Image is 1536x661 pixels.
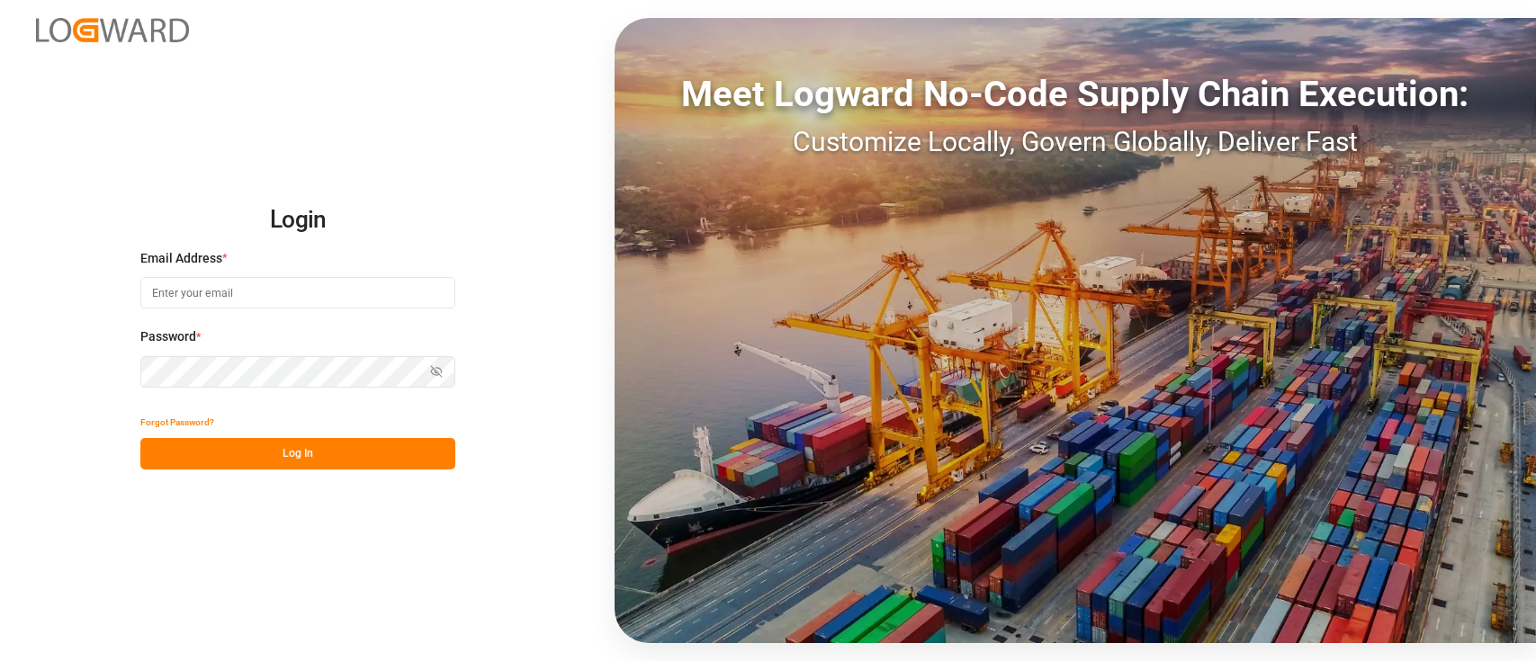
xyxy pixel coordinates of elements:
[140,406,214,438] button: Forgot Password?
[140,438,455,469] button: Log In
[36,18,189,42] img: Logward_new_orange.png
[140,192,455,249] h2: Login
[140,277,455,308] input: Enter your email
[615,121,1536,162] div: Customize Locally, Govern Globally, Deliver Fast
[140,249,222,268] span: Email Address
[615,67,1536,121] div: Meet Logward No-Code Supply Chain Execution:
[140,327,196,346] span: Password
